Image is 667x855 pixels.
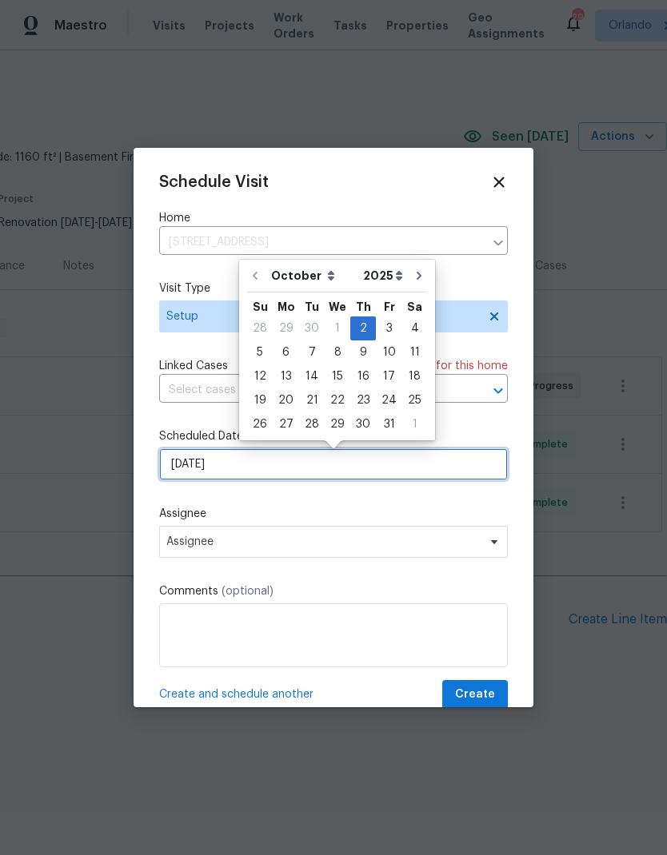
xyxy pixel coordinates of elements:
input: Enter in an address [159,230,484,255]
div: Fri Oct 17 2025 [376,364,402,388]
div: Thu Oct 23 2025 [350,388,376,412]
div: 16 [350,365,376,388]
div: Wed Oct 15 2025 [325,364,350,388]
select: Year [359,264,407,288]
div: Thu Oct 02 2025 [350,316,376,340]
label: Comments [159,583,508,599]
abbr: Thursday [356,301,371,312]
button: Open [487,380,509,402]
div: Fri Oct 03 2025 [376,316,402,340]
div: Sun Oct 19 2025 [247,388,273,412]
div: 27 [273,413,299,435]
abbr: Saturday [407,301,422,312]
input: M/D/YYYY [159,448,508,480]
button: Create [442,680,508,710]
span: Setup [166,308,477,324]
button: Go to previous month [243,260,267,292]
div: 9 [350,341,376,364]
div: Mon Sep 29 2025 [273,316,299,340]
div: Mon Oct 13 2025 [273,364,299,388]
span: Close [490,173,508,191]
div: 28 [247,317,273,340]
span: Create and schedule another [159,686,314,702]
div: 18 [402,365,427,388]
div: 30 [299,317,325,340]
div: Wed Oct 29 2025 [325,412,350,436]
div: 29 [325,413,350,435]
input: Select cases [159,378,463,403]
div: 20 [273,389,299,412]
div: Thu Oct 16 2025 [350,364,376,388]
div: Thu Oct 30 2025 [350,412,376,436]
div: 11 [402,341,427,364]
div: 4 [402,317,427,340]
div: Fri Oct 31 2025 [376,412,402,436]
div: 19 [247,389,273,412]
div: 14 [299,365,325,388]
div: Tue Oct 28 2025 [299,412,325,436]
div: Sun Oct 26 2025 [247,412,273,436]
div: Sat Oct 18 2025 [402,364,427,388]
abbr: Wednesday [329,301,346,312]
div: Sat Oct 11 2025 [402,340,427,364]
div: Mon Oct 06 2025 [273,340,299,364]
div: Fri Oct 24 2025 [376,388,402,412]
div: Sat Oct 04 2025 [402,316,427,340]
abbr: Monday [278,301,295,312]
div: 28 [299,413,325,435]
div: 15 [325,365,350,388]
label: Scheduled Date [159,428,508,444]
div: Wed Oct 01 2025 [325,316,350,340]
div: 24 [376,389,402,412]
div: 1 [402,413,427,435]
div: 23 [350,389,376,412]
div: 5 [247,341,273,364]
abbr: Friday [384,301,395,312]
div: 22 [325,389,350,412]
div: Wed Oct 22 2025 [325,388,350,412]
div: Tue Oct 07 2025 [299,340,325,364]
label: Home [159,210,508,226]
div: 13 [273,365,299,388]
label: Assignee [159,506,508,522]
div: 30 [350,413,376,435]
button: Go to next month [407,260,431,292]
div: Sat Oct 25 2025 [402,388,427,412]
div: 7 [299,341,325,364]
div: Tue Sep 30 2025 [299,316,325,340]
div: Mon Oct 20 2025 [273,388,299,412]
div: Mon Oct 27 2025 [273,412,299,436]
abbr: Sunday [253,301,268,312]
div: Sat Nov 01 2025 [402,412,427,436]
div: 31 [376,413,402,435]
div: 6 [273,341,299,364]
div: 17 [376,365,402,388]
abbr: Tuesday [305,301,319,312]
span: Create [455,685,495,705]
span: (optional) [222,586,274,597]
div: 1 [325,317,350,340]
div: 29 [273,317,299,340]
div: 21 [299,389,325,412]
div: Sun Oct 05 2025 [247,340,273,364]
div: 3 [376,317,402,340]
div: Fri Oct 10 2025 [376,340,402,364]
span: Schedule Visit [159,174,269,190]
div: Sun Oct 12 2025 [247,364,273,388]
div: Tue Oct 14 2025 [299,364,325,388]
div: 10 [376,341,402,364]
select: Month [267,264,359,288]
div: Sun Sep 28 2025 [247,316,273,340]
div: Wed Oct 08 2025 [325,340,350,364]
span: Assignee [166,535,480,548]
label: Visit Type [159,280,508,296]
div: 26 [247,413,273,435]
div: 12 [247,365,273,388]
div: Tue Oct 21 2025 [299,388,325,412]
div: 25 [402,389,427,412]
div: Thu Oct 09 2025 [350,340,376,364]
span: Linked Cases [159,358,228,374]
div: 8 [325,341,350,364]
div: 2 [350,317,376,340]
